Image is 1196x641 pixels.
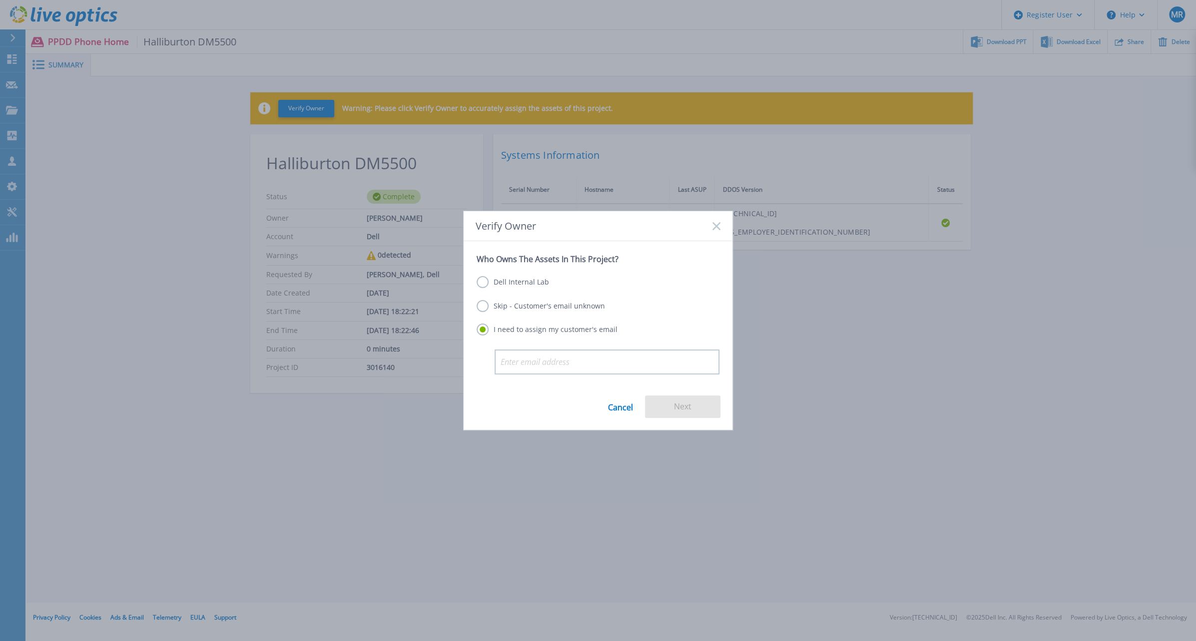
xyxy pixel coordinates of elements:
[608,395,633,418] a: Cancel
[476,220,536,232] span: Verify Owner
[495,349,719,374] input: Enter email address
[477,300,605,312] label: Skip - Customer's email unknown
[477,254,719,264] p: Who Owns The Assets In This Project?
[477,323,617,335] label: I need to assign my customer's email
[645,395,720,418] button: Next
[477,276,549,288] label: Dell Internal Lab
